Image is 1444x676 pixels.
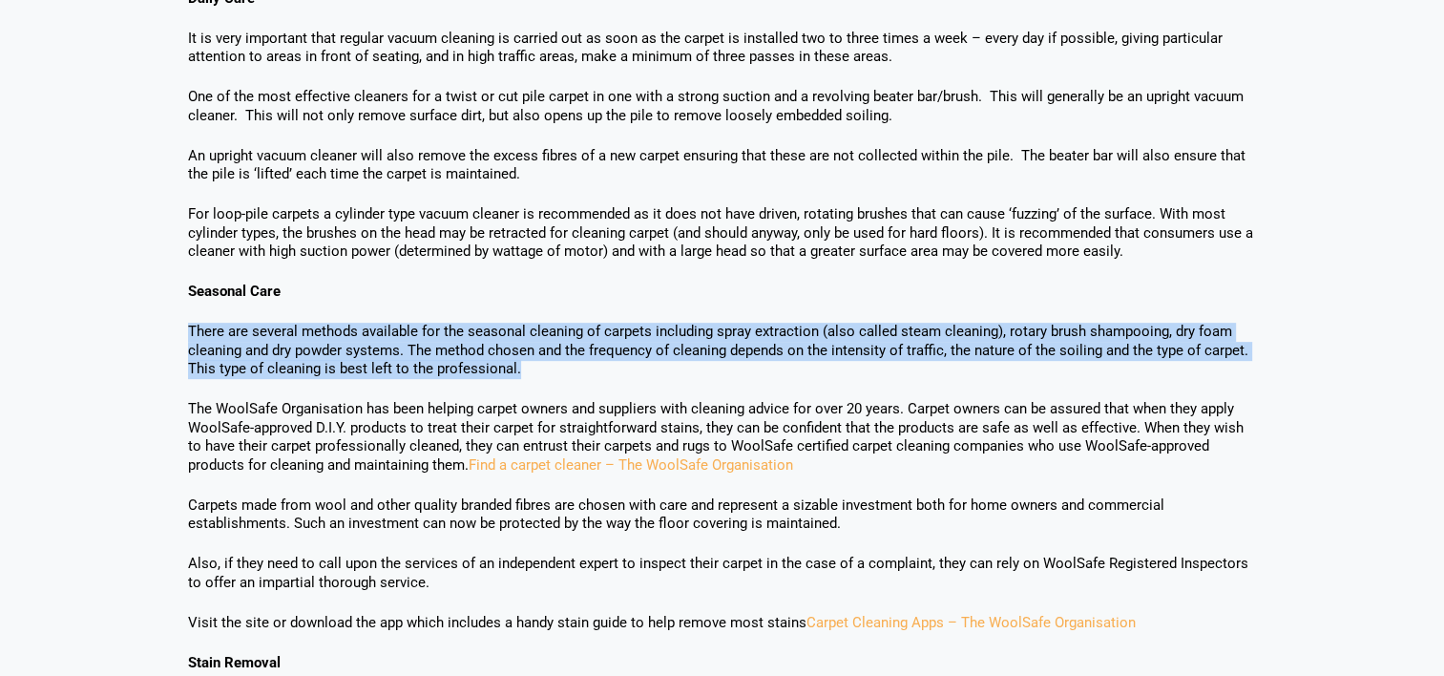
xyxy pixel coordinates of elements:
[188,555,1257,592] p: Also, if they need to call upon the services of an independent expert to inspect their carpet in ...
[188,614,1257,633] p: Visit the site or download the app which includes a handy stain guide to help remove most stains
[188,654,281,671] strong: Stain Removal
[188,400,1257,475] p: The WoolSafe Organisation has been helping carpet owners and suppliers with cleaning advice for o...
[188,88,1257,125] p: One of the most effective cleaners for a twist or cut pile carpet in one with a strong suction an...
[806,614,1136,631] a: Carpet Cleaning Apps – The WoolSafe Organisation
[188,323,1257,379] p: There are several methods available for the seasonal cleaning of carpets including spray extracti...
[469,456,793,474] a: Find a carpet cleaner – The WoolSafe Organisation
[188,147,1257,184] p: An upright vacuum cleaner will also remove the excess fibres of a new carpet ensuring that these ...
[188,496,1257,534] p: Carpets made from wool and other quality branded fibres are chosen with care and represent a siza...
[188,205,1257,262] p: For loop-pile carpets a cylinder type vacuum cleaner is recommended as it does not have driven, r...
[188,30,1257,67] p: It is very important that regular vacuum cleaning is carried out as soon as the carpet is install...
[188,283,281,300] strong: Seasonal Care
